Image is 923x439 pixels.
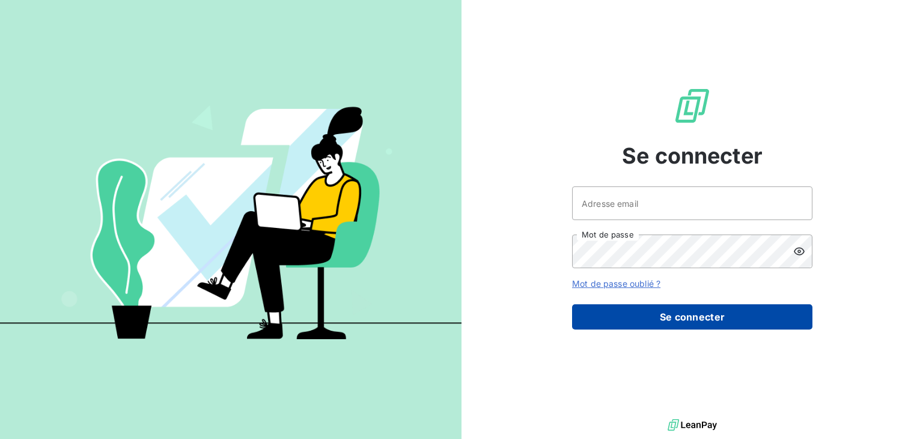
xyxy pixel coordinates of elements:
img: Logo LeanPay [673,87,711,125]
a: Mot de passe oublié ? [572,278,660,289]
img: logo [668,416,717,434]
input: placeholder [572,186,812,220]
button: Se connecter [572,304,812,330]
span: Se connecter [622,140,763,172]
